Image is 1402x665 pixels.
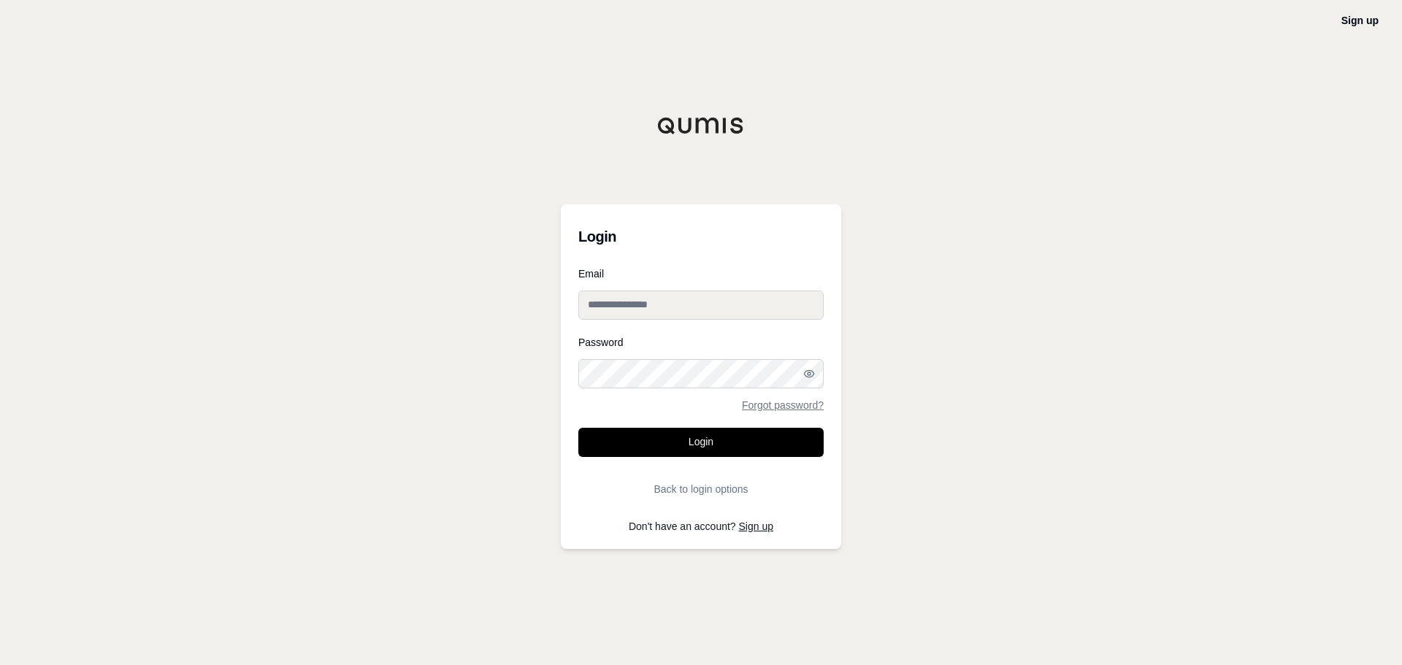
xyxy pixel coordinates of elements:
[739,520,773,532] a: Sign up
[578,337,824,347] label: Password
[578,474,824,504] button: Back to login options
[742,400,824,410] a: Forgot password?
[578,269,824,279] label: Email
[578,521,824,531] p: Don't have an account?
[578,428,824,457] button: Login
[1341,15,1379,26] a: Sign up
[578,222,824,251] h3: Login
[657,117,745,134] img: Qumis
